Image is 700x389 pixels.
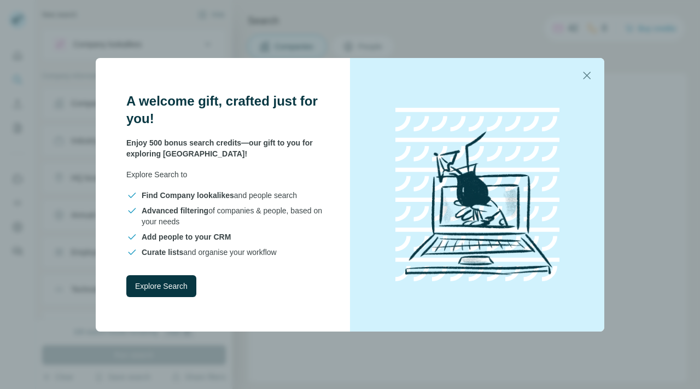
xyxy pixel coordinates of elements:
[142,191,234,200] span: Find Company lookalikes
[135,281,188,292] span: Explore Search
[142,206,208,215] span: Advanced filtering
[126,169,324,180] p: Explore Search to
[126,137,324,159] p: Enjoy 500 bonus search credits—our gift to you for exploring [GEOGRAPHIC_DATA]!
[126,92,324,127] h3: A welcome gift, crafted just for you!
[379,96,576,293] img: laptop
[142,190,297,201] span: and people search
[142,248,183,257] span: Curate lists
[142,247,277,258] span: and organise your workflow
[126,275,196,297] button: Explore Search
[142,205,324,227] span: of companies & people, based on your needs
[142,233,231,241] span: Add people to your CRM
